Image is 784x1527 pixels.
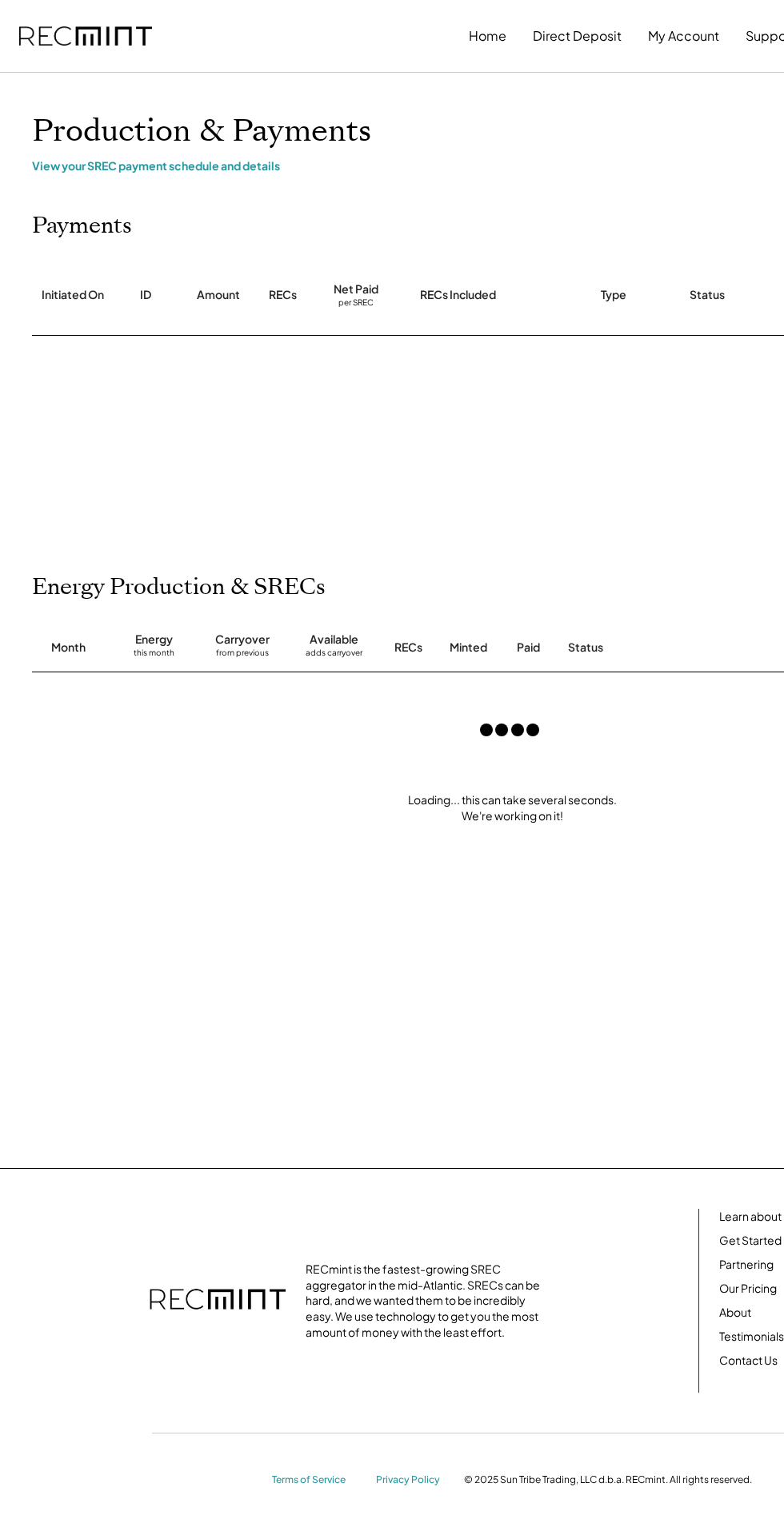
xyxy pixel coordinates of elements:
[719,1305,751,1321] a: About
[719,1353,778,1369] a: Contact Us
[32,213,132,240] h2: Payments
[310,632,358,648] div: Available
[394,640,422,656] div: RECs
[334,281,378,297] div: Net Paid
[306,648,362,664] div: adds carryover
[719,1281,777,1297] a: Our Pricing
[648,20,719,52] button: My Account
[376,1473,448,1487] a: Privacy Policy
[450,640,487,656] div: Minted
[469,20,506,52] button: Home
[216,648,269,664] div: from previous
[517,640,540,656] div: Paid
[306,1262,546,1340] div: RECmint is the fastest-growing SREC aggregator in the mid-Atlantic. SRECs can be hard, and we wan...
[272,1473,360,1487] a: Terms of Service
[269,287,297,303] div: RECs
[32,574,326,601] h2: Energy Production & SRECs
[215,632,270,648] div: Carryover
[197,287,240,303] div: Amount
[420,287,496,303] div: RECs Included
[601,287,626,303] div: Type
[42,287,104,303] div: Initiated On
[719,1329,784,1345] a: Testimonials
[134,648,174,664] div: this month
[719,1257,774,1273] a: Partnering
[719,1233,782,1249] a: Get Started
[150,1273,286,1329] img: recmint-logotype%403x.png
[19,26,152,46] img: recmint-logotype%403x.png
[533,20,622,52] button: Direct Deposit
[135,632,173,648] div: Energy
[51,640,86,656] div: Month
[140,287,151,303] div: ID
[464,1473,752,1486] div: © 2025 Sun Tribe Trading, LLC d.b.a. RECmint. All rights reserved.
[338,297,374,309] div: per SREC
[690,287,725,303] div: Status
